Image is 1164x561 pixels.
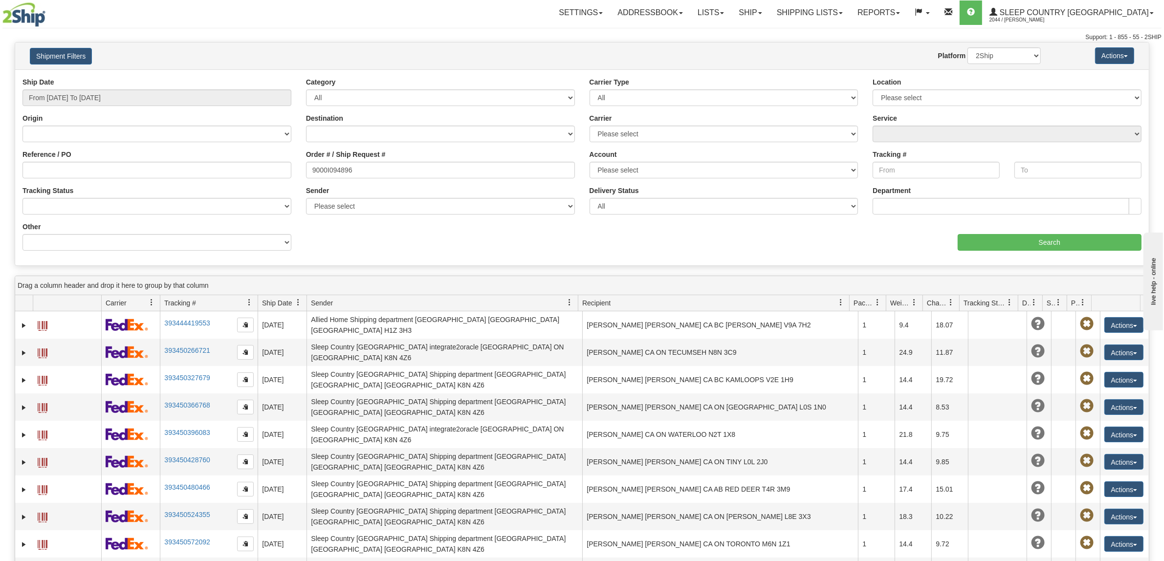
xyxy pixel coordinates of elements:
[1080,372,1094,386] span: Pickup Not Assigned
[938,51,966,61] label: Platform
[106,538,148,550] img: 2 - FedEx Express®
[582,339,858,366] td: [PERSON_NAME] CA ON TECUMSEH N8N 3C9
[858,530,895,558] td: 1
[854,298,874,308] span: Packages
[769,0,850,25] a: Shipping lists
[890,298,911,308] span: Weight
[106,298,127,308] span: Carrier
[869,294,886,311] a: Packages filter column settings
[1080,536,1094,550] span: Pickup Not Assigned
[22,186,73,195] label: Tracking Status
[895,366,931,393] td: 14.4
[22,113,43,123] label: Origin
[590,113,612,123] label: Carrier
[15,276,1149,295] div: grid grouping header
[895,421,931,448] td: 21.8
[1001,294,1018,311] a: Tracking Status filter column settings
[164,374,210,382] a: 393450327679
[1031,509,1045,522] span: Unknown
[1031,454,1045,468] span: Unknown
[258,475,307,503] td: [DATE]
[927,298,947,308] span: Charge
[22,222,41,232] label: Other
[290,294,307,311] a: Ship Date filter column settings
[1022,298,1031,308] span: Delivery Status
[258,448,307,475] td: [DATE]
[38,371,47,387] a: Label
[19,457,29,467] a: Expand
[258,530,307,558] td: [DATE]
[610,0,690,25] a: Addressbook
[1031,317,1045,331] span: Unknown
[1031,399,1045,413] span: Unknown
[19,375,29,385] a: Expand
[931,530,968,558] td: 9.72
[1080,317,1094,331] span: Pickup Not Assigned
[873,150,906,159] label: Tracking #
[38,453,47,469] a: Label
[307,366,582,393] td: Sleep Country [GEOGRAPHIC_DATA] Shipping department [GEOGRAPHIC_DATA] [GEOGRAPHIC_DATA] [GEOGRAPH...
[982,0,1161,25] a: Sleep Country [GEOGRAPHIC_DATA] 2044 / [PERSON_NAME]
[1104,399,1143,415] button: Actions
[19,321,29,330] a: Expand
[307,530,582,558] td: Sleep Country [GEOGRAPHIC_DATA] Shipping department [GEOGRAPHIC_DATA] [GEOGRAPHIC_DATA] [GEOGRAPH...
[561,294,578,311] a: Sender filter column settings
[307,503,582,530] td: Sleep Country [GEOGRAPHIC_DATA] Shipping department [GEOGRAPHIC_DATA] [GEOGRAPHIC_DATA] [GEOGRAPH...
[873,77,901,87] label: Location
[1026,294,1042,311] a: Delivery Status filter column settings
[1031,345,1045,358] span: Unknown
[258,503,307,530] td: [DATE]
[1031,427,1045,440] span: Unknown
[943,294,959,311] a: Charge filter column settings
[237,509,254,524] button: Copy to clipboard
[1104,372,1143,388] button: Actions
[1080,399,1094,413] span: Pickup Not Assigned
[1080,509,1094,522] span: Pickup Not Assigned
[258,393,307,421] td: [DATE]
[164,319,210,327] a: 393444419553
[1050,294,1067,311] a: Shipment Issues filter column settings
[1080,427,1094,440] span: Pickup Not Assigned
[164,483,210,491] a: 393450480466
[858,366,895,393] td: 1
[22,150,71,159] label: Reference / PO
[258,421,307,448] td: [DATE]
[237,345,254,360] button: Copy to clipboard
[22,77,54,87] label: Ship Date
[1142,231,1163,330] iframe: chat widget
[106,373,148,386] img: 2 - FedEx Express®
[38,536,47,551] a: Label
[931,475,968,503] td: 15.01
[106,428,148,440] img: 2 - FedEx Express®
[1104,427,1143,442] button: Actions
[7,8,90,16] div: live help - online
[931,393,968,421] td: 8.53
[858,503,895,530] td: 1
[143,294,160,311] a: Carrier filter column settings
[582,421,858,448] td: [PERSON_NAME] CA ON WATERLOO N2T 1X8
[1104,317,1143,333] button: Actions
[582,530,858,558] td: [PERSON_NAME] [PERSON_NAME] CA ON TORONTO M6N 1Z1
[307,448,582,475] td: Sleep Country [GEOGRAPHIC_DATA] Shipping department [GEOGRAPHIC_DATA] [GEOGRAPHIC_DATA] [GEOGRAPH...
[306,77,336,87] label: Category
[931,503,968,530] td: 10.22
[858,475,895,503] td: 1
[262,298,292,308] span: Ship Date
[690,0,731,25] a: Lists
[38,426,47,442] a: Label
[582,298,611,308] span: Recipient
[1080,345,1094,358] span: Pickup Not Assigned
[237,454,254,469] button: Copy to clipboard
[30,48,92,65] button: Shipment Filters
[38,317,47,332] a: Label
[38,508,47,524] a: Label
[19,348,29,358] a: Expand
[582,366,858,393] td: [PERSON_NAME] [PERSON_NAME] CA BC KAMLOOPS V2E 1H9
[311,298,333,308] span: Sender
[551,0,610,25] a: Settings
[2,2,45,27] img: logo2044.jpg
[895,339,931,366] td: 24.9
[895,475,931,503] td: 17.4
[895,448,931,475] td: 14.4
[38,344,47,360] a: Label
